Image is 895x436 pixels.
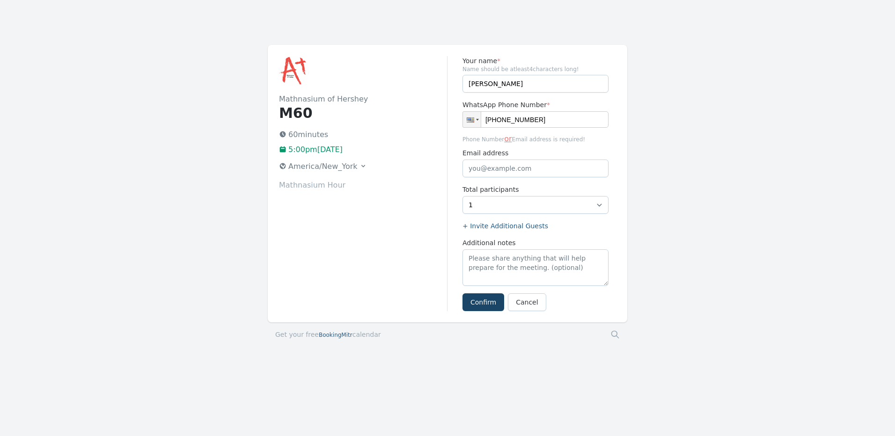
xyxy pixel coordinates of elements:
[462,100,609,109] label: WhatsApp Phone Number
[462,293,504,311] button: Confirm
[462,221,609,231] label: + Invite Additional Guests
[279,144,447,155] p: 5:00pm[DATE]
[279,105,447,122] h1: M60
[504,134,512,143] span: or
[462,160,609,177] input: you@example.com
[279,94,447,105] h2: Mathnasium of Hershey
[462,148,609,158] label: Email address
[463,112,481,127] div: United States: + 1
[462,238,609,247] label: Additional notes
[462,111,609,128] input: 1 (702) 123-4567
[508,293,546,311] a: Cancel
[462,185,609,194] label: Total participants
[279,180,447,191] p: Mathnasium Hour
[319,332,352,338] span: BookingMitr
[462,133,609,145] span: Phone Number Email address is required!
[462,56,609,65] label: Your name
[275,330,381,339] a: Get your freeBookingMitrcalendar
[462,65,609,73] span: Name should be atleast 4 characters long!
[279,129,447,140] p: 60 minutes
[275,159,371,174] button: America/New_York
[462,75,609,93] input: Enter name (required)
[279,56,309,86] img: Mathnasium of Hershey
